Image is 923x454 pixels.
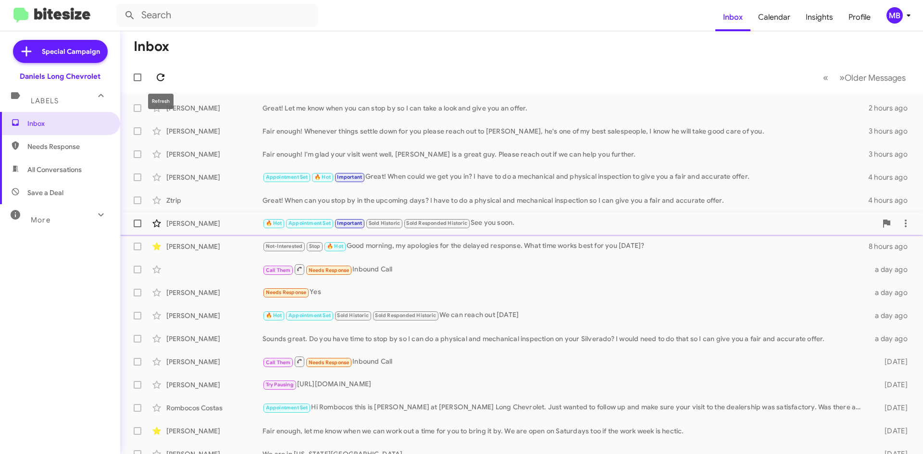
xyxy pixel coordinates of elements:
[262,310,869,321] div: We can reach out [DATE]
[42,47,100,56] span: Special Campaign
[266,243,303,249] span: Not-Interested
[262,402,869,413] div: Hi Rombocos this is [PERSON_NAME] at [PERSON_NAME] Long Chevrolet. Just wanted to follow up and m...
[166,172,262,182] div: [PERSON_NAME]
[266,267,291,273] span: Call Them
[869,403,915,413] div: [DATE]
[869,334,915,344] div: a day ago
[27,142,109,151] span: Needs Response
[266,289,307,295] span: Needs Response
[166,380,262,390] div: [PERSON_NAME]
[262,218,877,229] div: See you soon.
[266,381,294,388] span: Try Pausing
[869,265,915,274] div: a day ago
[369,220,400,226] span: Sold Historic
[262,426,869,436] div: Fair enough, let me know when we can work out a time for you to bring it by. We are open on Satur...
[266,174,308,180] span: Appointment Set
[868,172,915,182] div: 4 hours ago
[262,196,868,205] div: Great! When can you stop by in the upcoming days? I have to do a physical and mechanical inspecti...
[869,103,915,113] div: 2 hours ago
[27,165,82,174] span: All Conversations
[262,149,869,159] div: Fair enough! I'm glad your visit went well, [PERSON_NAME] is a great guy. Please reach out if we ...
[406,220,467,226] span: Sold Responded Historic
[841,3,878,31] a: Profile
[166,357,262,367] div: [PERSON_NAME]
[27,188,63,197] span: Save a Deal
[166,149,262,159] div: [PERSON_NAME]
[116,4,318,27] input: Search
[715,3,750,31] a: Inbox
[166,334,262,344] div: [PERSON_NAME]
[262,172,868,183] div: Great! When could we get you in? I have to do a mechanical and physical inspection to give you a ...
[798,3,841,31] a: Insights
[309,267,349,273] span: Needs Response
[839,72,845,84] span: »
[166,311,262,320] div: [PERSON_NAME]
[869,149,915,159] div: 3 hours ago
[817,68,834,87] button: Previous
[166,196,262,205] div: Ztrip
[337,312,369,319] span: Sold Historic
[134,39,169,54] h1: Inbox
[834,68,911,87] button: Next
[31,216,50,224] span: More
[262,356,869,368] div: Inbound Call
[166,426,262,436] div: [PERSON_NAME]
[327,243,343,249] span: 🔥 Hot
[314,174,331,180] span: 🔥 Hot
[337,174,362,180] span: Important
[886,7,903,24] div: MB
[878,7,912,24] button: MB
[869,242,915,251] div: 8 hours ago
[31,97,59,105] span: Labels
[13,40,108,63] a: Special Campaign
[869,357,915,367] div: [DATE]
[869,288,915,297] div: a day ago
[262,379,869,390] div: [URL][DOMAIN_NAME]
[288,220,331,226] span: Appointment Set
[818,68,911,87] nav: Page navigation example
[166,403,262,413] div: Rombocos Costas
[262,126,869,136] div: Fair enough! Whenever things settle down for you please reach out to [PERSON_NAME], he's one of m...
[266,220,282,226] span: 🔥 Hot
[266,405,308,411] span: Appointment Set
[375,312,436,319] span: Sold Responded Historic
[148,94,174,109] div: Refresh
[823,72,828,84] span: «
[262,263,869,275] div: Inbound Call
[166,242,262,251] div: [PERSON_NAME]
[337,220,362,226] span: Important
[869,380,915,390] div: [DATE]
[869,426,915,436] div: [DATE]
[750,3,798,31] a: Calendar
[262,287,869,298] div: Yes
[262,103,869,113] div: Great! Let me know when you can stop by so I can take a look and give you an offer.
[20,72,100,81] div: Daniels Long Chevrolet
[266,312,282,319] span: 🔥 Hot
[845,73,906,83] span: Older Messages
[262,334,869,344] div: Sounds great. Do you have time to stop by so I can do a physical and mechanical inspection on you...
[166,126,262,136] div: [PERSON_NAME]
[868,196,915,205] div: 4 hours ago
[166,103,262,113] div: [PERSON_NAME]
[869,126,915,136] div: 3 hours ago
[309,243,321,249] span: Stop
[262,241,869,252] div: Good morning, my apologies for the delayed response. What time works best for you [DATE]?
[166,288,262,297] div: [PERSON_NAME]
[166,219,262,228] div: [PERSON_NAME]
[27,119,109,128] span: Inbox
[309,359,349,366] span: Needs Response
[288,312,331,319] span: Appointment Set
[266,359,291,366] span: Call Them
[869,311,915,320] div: a day ago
